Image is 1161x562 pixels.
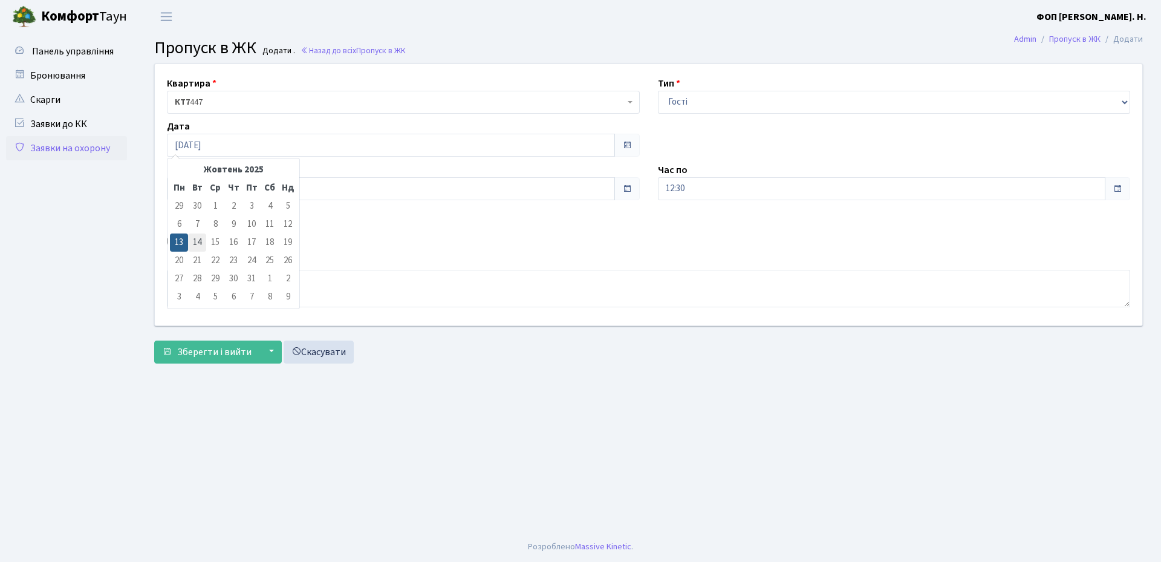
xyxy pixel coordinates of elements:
td: 11 [261,215,279,234]
td: 17 [242,234,261,252]
td: 8 [206,215,224,234]
td: 5 [279,197,297,215]
td: 1 [261,270,279,288]
div: Розроблено . [528,540,633,554]
a: Заявки до КК [6,112,127,136]
td: 22 [206,252,224,270]
a: Admin [1014,33,1036,45]
td: 1 [206,197,224,215]
td: 16 [224,234,242,252]
td: 29 [206,270,224,288]
td: 9 [224,215,242,234]
td: 30 [224,270,242,288]
b: КТ7 [175,96,190,108]
td: 6 [224,288,242,306]
td: 21 [188,252,206,270]
a: Скарги [6,88,127,112]
button: Зберегти і вийти [154,341,259,364]
td: 4 [188,288,206,306]
span: Зберегти і вийти [177,345,252,359]
td: 15 [206,234,224,252]
td: 14 [188,234,206,252]
small: Додати . [260,46,295,56]
td: 13 [170,234,188,252]
td: 28 [188,270,206,288]
label: Час по [658,163,688,177]
label: Квартира [167,76,216,91]
a: Скасувати [284,341,354,364]
a: ФОП [PERSON_NAME]. Н. [1036,10,1146,24]
th: Вт [188,179,206,197]
td: 2 [224,197,242,215]
td: 27 [170,270,188,288]
td: 18 [261,234,279,252]
td: 4 [261,197,279,215]
td: 23 [224,252,242,270]
span: Пропуск в ЖК [154,36,256,60]
td: 9 [279,288,297,306]
th: Ср [206,179,224,197]
td: 24 [242,252,261,270]
th: Жовтень 2025 [188,161,279,179]
li: Додати [1101,33,1143,46]
td: 30 [188,197,206,215]
label: Тип [658,76,680,91]
label: Дата [167,119,190,134]
td: 29 [170,197,188,215]
th: Пт [242,179,261,197]
a: Massive Kinetic [575,540,631,553]
b: Комфорт [41,7,99,26]
th: Пн [170,179,188,197]
td: 25 [261,252,279,270]
img: logo.png [12,5,36,29]
td: 2 [279,270,297,288]
td: 19 [279,234,297,252]
td: 3 [242,197,261,215]
nav: breadcrumb [996,27,1161,52]
a: Бронювання [6,64,127,88]
a: Панель управління [6,39,127,64]
span: Пропуск в ЖК [356,45,406,56]
a: Заявки на охорону [6,136,127,160]
a: Назад до всіхПропуск в ЖК [301,45,406,56]
th: Нд [279,179,297,197]
td: 31 [242,270,261,288]
th: Чт [224,179,242,197]
td: 10 [242,215,261,234]
button: Переключити навігацію [151,7,181,27]
td: 7 [242,288,261,306]
td: 5 [206,288,224,306]
td: 8 [261,288,279,306]
span: Панель управління [32,45,114,58]
a: Пропуск в ЖК [1049,33,1101,45]
span: Таун [41,7,127,27]
td: 26 [279,252,297,270]
td: 6 [170,215,188,234]
th: Сб [261,179,279,197]
td: 3 [170,288,188,306]
td: 20 [170,252,188,270]
span: <b>КТ7</b>&nbsp;&nbsp;&nbsp;447 [167,91,640,114]
span: <b>КТ7</b>&nbsp;&nbsp;&nbsp;447 [175,96,625,108]
td: 12 [279,215,297,234]
td: 7 [188,215,206,234]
